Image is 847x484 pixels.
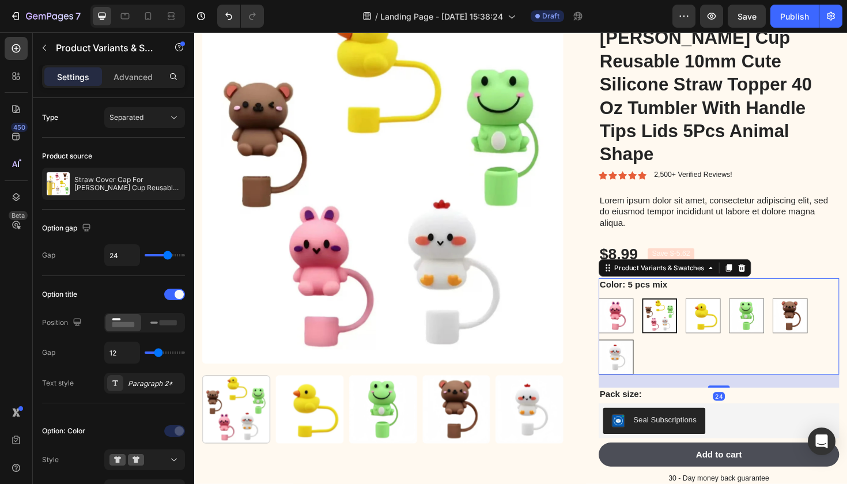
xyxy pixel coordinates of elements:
p: Settings [57,71,89,83]
p: 7 [75,9,81,23]
p: 30 - Day money back guarantee [429,468,682,478]
div: Product Variants & Swatches [443,244,542,255]
div: Open Intercom Messenger [808,428,835,455]
div: Position [42,315,84,331]
div: Option title [42,289,77,300]
div: Option: Color [42,426,85,436]
button: Seal Subscriptions [433,398,541,425]
img: SealSubscriptions.png [442,404,456,418]
div: 24 [549,381,562,390]
p: Product Variants & Swatches [56,41,154,55]
div: Undo/Redo [217,5,264,28]
div: Text style [42,378,74,388]
button: 7 [5,5,86,28]
span: Landing Page - [DATE] 15:38:24 [380,10,503,22]
div: Paragraph 2* [128,379,182,389]
span: Separated [109,113,143,122]
p: Straw Cover Cap For [PERSON_NAME] Cup Reusable 10mm Cute Silicone Straw Topper 40 Oz Tumbler With... [74,176,180,192]
span: / [375,10,378,22]
pre: Save $-5.62 [480,229,530,241]
div: Product source [42,151,92,161]
span: Save [738,12,757,21]
div: Option gap [42,221,93,236]
p: Pack size: [429,377,682,390]
div: Add to cart [531,441,580,453]
div: Style [42,455,59,465]
p: Lorem ipsum dolor sit amet, consectetur adipiscing elit, sed do eiusmod tempor incididunt ut labo... [429,172,682,208]
span: Draft [542,11,559,21]
div: 450 [11,123,28,132]
p: Advanced [114,71,153,83]
div: Gap [42,250,55,260]
button: Save [728,5,766,28]
button: Add to cart [428,434,683,460]
input: Auto [105,245,139,266]
p: 2,500+ Verified Reviews! [487,146,569,156]
button: Separated [104,107,185,128]
div: Beta [9,211,28,220]
div: Type [42,112,58,123]
div: Gap [42,347,55,358]
img: product feature img [47,172,70,195]
div: $8.99 [428,224,471,247]
div: Publish [780,10,809,22]
div: Seal Subscriptions [465,404,532,417]
legend: Color: 5 pcs mix [428,260,502,275]
button: Publish [770,5,819,28]
input: Auto [105,342,139,363]
iframe: Design area [194,32,847,484]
